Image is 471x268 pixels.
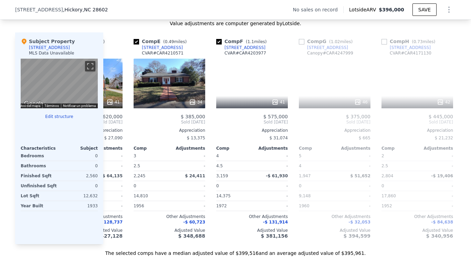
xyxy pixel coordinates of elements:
div: - [88,201,123,211]
div: 2.5 [134,161,168,171]
span: 3 [134,153,136,158]
div: - [88,181,123,191]
span: $ 51,652 [350,173,370,178]
span: $ 27,090 [104,136,123,140]
div: 1952 [381,201,416,211]
div: Comp F [216,38,270,45]
span: 5 [299,153,302,158]
div: 34 [189,99,202,106]
span: -$ 60,723 [183,220,205,225]
div: Unfinished Sqft [21,181,58,191]
div: Other Adjustments [299,214,370,219]
div: Finished Sqft [21,171,58,181]
div: - [253,181,288,191]
div: - [88,151,123,161]
a: Notificar un problema [63,104,96,108]
div: - [171,161,205,171]
span: $ 394,599 [344,233,370,239]
img: Google [22,99,45,108]
div: Adjustments [87,146,123,151]
div: - [171,201,205,211]
div: Other Adjustments [381,214,453,219]
div: Adjusted Value [216,228,288,233]
div: 46 [354,99,368,106]
div: - [419,201,453,211]
span: ( miles) [160,39,189,44]
div: 0 [61,161,98,171]
span: 14,810 [134,193,148,198]
div: CVAR # CAR4210571 [142,50,184,56]
div: - [419,191,453,201]
span: 1,947 [299,173,311,178]
div: 12,632 [61,191,98,201]
div: - [171,151,205,161]
div: - [253,191,288,201]
a: [STREET_ADDRESS] [216,45,265,50]
div: Adjusted Value [299,228,370,233]
span: -$ 32,053 [348,220,370,225]
div: CVAR # CAR4171130 [390,50,431,56]
span: $ 385,000 [181,114,205,119]
div: Comp [216,146,252,151]
span: $ 381,156 [261,233,288,239]
div: Characteristics [21,146,59,151]
button: SAVE [412,3,437,16]
span: ( miles) [243,39,269,44]
div: - [88,161,123,171]
a: [STREET_ADDRESS] [381,45,431,50]
a: [STREET_ADDRESS] [134,45,183,50]
a: Abre esta zona en Google Maps (se abre en una nueva ventana) [22,99,45,108]
div: Comp G [299,38,355,45]
a: [STREET_ADDRESS] [299,45,348,50]
span: Lotside ARV [349,6,379,13]
span: ( miles) [326,39,355,44]
div: - [88,191,123,201]
div: 0 [61,151,98,161]
span: ( miles) [409,39,438,44]
div: Year Built [21,201,58,211]
div: Adjusted Value [381,228,453,233]
span: Sold [DATE] [299,119,370,125]
div: Adjustments [417,146,453,151]
span: $ 340,956 [426,233,453,239]
span: [STREET_ADDRESS] [15,6,63,13]
span: -$ 128,737 [98,220,123,225]
span: 2,804 [381,173,393,178]
div: Appreciation [299,128,370,133]
div: Adjustments [252,146,288,151]
div: 2,560 [61,171,98,181]
div: Value adjustments are computer generated by Lotside . [15,20,456,27]
div: - [253,161,288,171]
div: 4.5 [216,161,251,171]
span: $ 575,000 [263,114,288,119]
div: - [419,161,453,171]
span: 0.73 [414,39,423,44]
div: Comp H [381,38,438,45]
span: Sold [DATE] [134,119,205,125]
span: $ 665 [359,136,370,140]
div: - [171,191,205,201]
span: $ 13,375 [187,136,205,140]
div: 1960 [299,201,333,211]
span: , NC 28602 [83,7,108,12]
span: Sold [DATE] [381,119,453,125]
div: Appreciation [134,128,205,133]
div: The selected comps have a median adjusted value of $399,516 and an average adjusted value of $395... [15,244,456,257]
span: $396,000 [379,7,404,12]
span: Sold [DATE] [216,119,288,125]
div: Comp [381,146,417,151]
span: -$ 64,135 [101,173,123,178]
span: $ 620,000 [98,114,123,119]
div: 4 [299,161,333,171]
div: Adjustments [335,146,370,151]
div: Bedrooms [21,151,58,161]
span: -$ 131,914 [263,220,288,225]
div: Canopy # CAR4247999 [307,50,353,56]
div: - [419,151,453,161]
div: Comp E [134,38,189,45]
span: -$ 19,406 [431,173,453,178]
div: Bathrooms [21,161,58,171]
span: $ 427,128 [96,233,123,239]
div: 0 [61,181,98,191]
div: No sales on record [293,6,343,13]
